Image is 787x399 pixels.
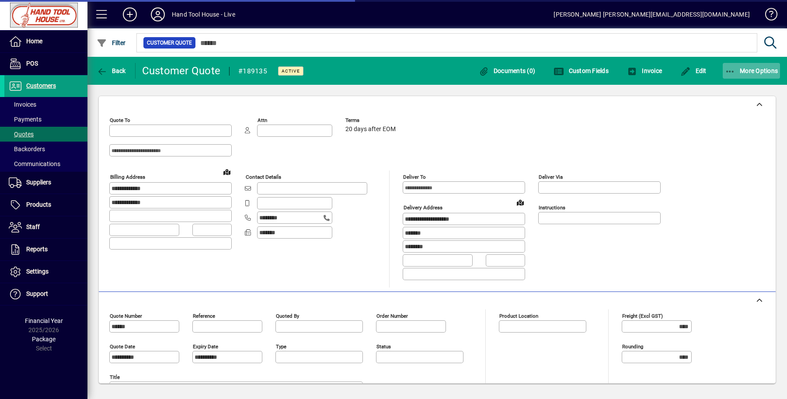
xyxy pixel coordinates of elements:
span: Filter [97,39,126,46]
span: Customer Quote [147,38,192,47]
button: Edit [678,63,709,79]
span: Communications [9,160,60,167]
button: More Options [723,63,780,79]
mat-label: Reference [193,312,215,319]
a: Settings [4,261,87,283]
span: Customers [26,82,56,89]
span: Reports [26,246,48,253]
span: Payments [9,116,42,123]
mat-label: Order number [376,312,408,319]
span: More Options [725,67,778,74]
a: View on map [513,195,527,209]
a: Invoices [4,97,87,112]
span: Quotes [9,131,34,138]
a: Support [4,283,87,305]
span: Financial Year [25,317,63,324]
mat-label: Quoted by [276,312,299,319]
mat-label: Deliver To [403,174,426,180]
span: Home [26,38,42,45]
a: Home [4,31,87,52]
a: Payments [4,112,87,127]
div: #189135 [238,64,267,78]
a: Communications [4,156,87,171]
button: Add [116,7,144,22]
div: Hand Tool House - Live [172,7,235,21]
span: Package [32,336,56,343]
span: Backorders [9,146,45,153]
mat-label: Deliver via [539,174,563,180]
mat-label: Title [110,374,120,380]
mat-label: Quote To [110,117,130,123]
app-page-header-button: Back [87,63,136,79]
mat-label: Rounding [622,343,643,349]
button: Filter [94,35,128,51]
mat-label: Product location [499,312,538,319]
button: Back [94,63,128,79]
button: Invoice [625,63,664,79]
span: Custom Fields [554,67,609,74]
mat-label: Quote number [110,312,142,319]
span: 20 days after EOM [345,126,396,133]
mat-label: Attn [258,117,267,123]
span: Terms [345,118,398,123]
span: Edit [680,67,707,74]
span: Support [26,290,48,297]
button: Documents (0) [476,63,537,79]
a: Knowledge Base [759,2,776,30]
a: Staff [4,216,87,238]
button: Profile [144,7,172,22]
mat-label: Instructions [539,205,565,211]
a: View on map [220,165,234,179]
a: Quotes [4,127,87,142]
mat-label: Expiry date [193,343,218,349]
mat-label: Freight (excl GST) [622,312,663,319]
span: Active [282,68,300,74]
span: Staff [26,223,40,230]
mat-label: Quote date [110,343,135,349]
span: Documents (0) [478,67,535,74]
span: POS [26,60,38,67]
div: Customer Quote [142,64,221,78]
span: Suppliers [26,179,51,186]
a: Backorders [4,142,87,156]
a: Products [4,194,87,216]
button: Custom Fields [551,63,611,79]
span: Invoices [9,101,36,108]
mat-label: Type [276,343,286,349]
span: Products [26,201,51,208]
mat-label: Status [376,343,391,349]
a: POS [4,53,87,75]
div: [PERSON_NAME] [PERSON_NAME][EMAIL_ADDRESS][DOMAIN_NAME] [554,7,750,21]
span: Back [97,67,126,74]
span: Invoice [627,67,662,74]
span: Settings [26,268,49,275]
a: Reports [4,239,87,260]
a: Suppliers [4,172,87,194]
